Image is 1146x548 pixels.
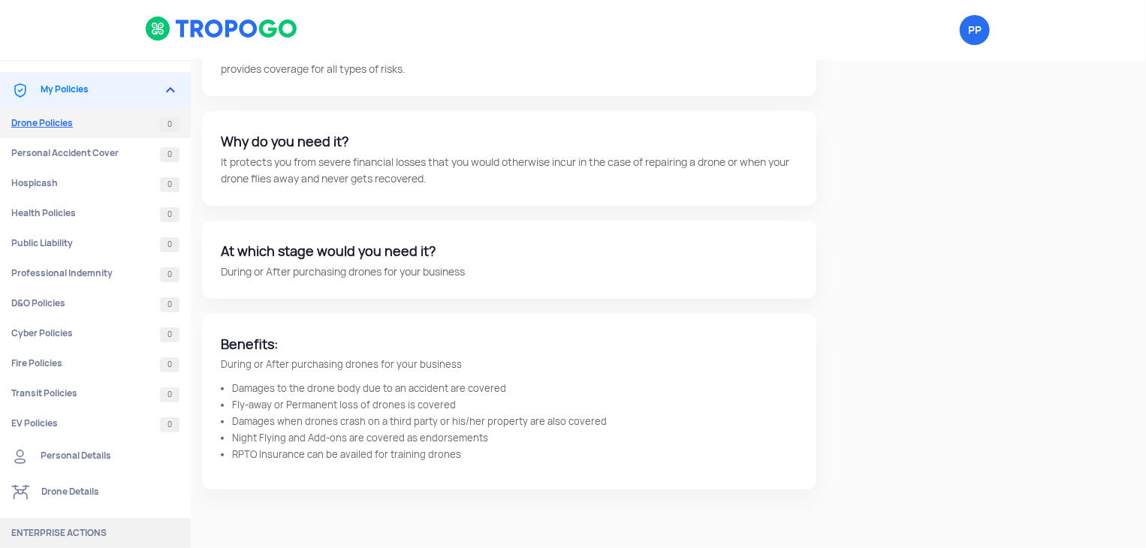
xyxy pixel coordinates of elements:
div: During or After purchasing drones for your business [221,263,798,280]
img: ic_Personal%20details.svg [11,447,29,465]
span: 0 [160,207,179,222]
div: During or After purchasing drones for your business [221,357,798,381]
li: Damages when drones crash on a third party or his/her property are also covered [232,414,798,430]
span: 0 [160,117,179,132]
div: It protects you from severe financial losses that you would otherwise incur in the case of repair... [221,154,798,187]
div: Benefits: [221,333,798,357]
span: 0 [160,177,179,192]
img: ic_Drone%20details.svg [11,483,30,501]
span: 0 [160,147,179,162]
span: 0 [160,387,179,402]
span: 0 [160,327,179,342]
li: Fly-away or Permanent loss of drones is covered [232,397,798,414]
img: logoHeader.svg [145,16,299,41]
div: At which stage would you need it? [221,239,798,263]
span: 0 [160,417,179,432]
li: RPTO Insurance can be availed for training drones [232,447,798,463]
span: 0 [160,237,179,252]
li: Damages to the drone body due to an accident are covered [232,381,798,397]
span: Premkumar P [960,15,990,45]
img: ic_Coverages.svg [11,81,29,99]
img: expand_more.png [161,81,179,99]
div: Why do you need it? [221,130,798,154]
li: Night Flying and Add-ons are covered as endorsements [232,430,798,447]
span: 0 [160,357,179,372]
span: 0 [160,297,179,312]
span: 0 [160,267,179,282]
